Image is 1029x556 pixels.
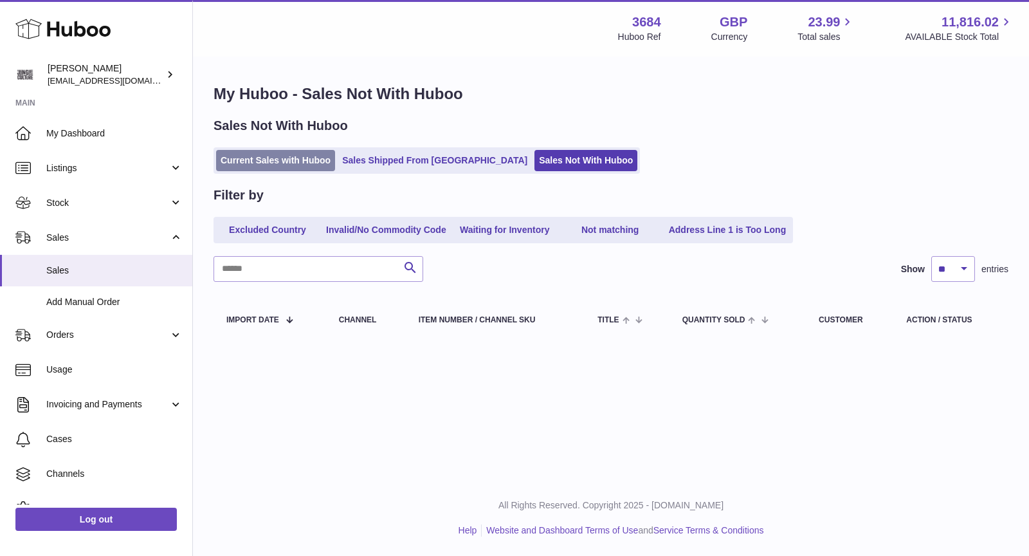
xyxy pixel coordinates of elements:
[597,316,619,324] span: Title
[664,219,791,241] a: Address Line 1 is Too Long
[486,525,638,535] a: Website and Dashboard Terms of Use
[203,499,1019,512] p: All Rights Reserved. Copyright 2025 - [DOMAIN_NAME]
[46,503,183,515] span: Settings
[797,31,855,43] span: Total sales
[322,219,451,241] a: Invalid/No Commodity Code
[482,524,763,537] li: and
[905,14,1014,43] a: 11,816.02 AVAILABLE Stock Total
[214,117,348,134] h2: Sales Not With Huboo
[216,219,319,241] a: Excluded Country
[15,508,177,531] a: Log out
[534,150,637,171] a: Sales Not With Huboo
[942,14,999,31] span: 11,816.02
[459,525,477,535] a: Help
[632,14,661,31] strong: 3684
[618,31,661,43] div: Huboo Ref
[338,150,532,171] a: Sales Shipped From [GEOGRAPHIC_DATA]
[981,263,1008,275] span: entries
[559,219,662,241] a: Not matching
[46,264,183,277] span: Sales
[906,316,996,324] div: Action / Status
[46,433,183,445] span: Cases
[711,31,748,43] div: Currency
[419,316,572,324] div: Item Number / Channel SKU
[48,75,189,86] span: [EMAIL_ADDRESS][DOMAIN_NAME]
[48,62,163,87] div: [PERSON_NAME]
[808,14,840,31] span: 23.99
[46,329,169,341] span: Orders
[339,316,393,324] div: Channel
[214,84,1008,104] h1: My Huboo - Sales Not With Huboo
[214,187,264,204] h2: Filter by
[46,468,183,480] span: Channels
[46,197,169,209] span: Stock
[682,316,745,324] span: Quantity Sold
[46,364,183,376] span: Usage
[653,525,764,535] a: Service Terms & Conditions
[46,162,169,174] span: Listings
[720,14,747,31] strong: GBP
[15,65,35,84] img: theinternationalventure@gmail.com
[901,263,925,275] label: Show
[819,316,880,324] div: Customer
[797,14,855,43] a: 23.99 Total sales
[46,127,183,140] span: My Dashboard
[216,150,335,171] a: Current Sales with Huboo
[46,232,169,244] span: Sales
[46,398,169,411] span: Invoicing and Payments
[46,296,183,308] span: Add Manual Order
[905,31,1014,43] span: AVAILABLE Stock Total
[453,219,556,241] a: Waiting for Inventory
[226,316,279,324] span: Import date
